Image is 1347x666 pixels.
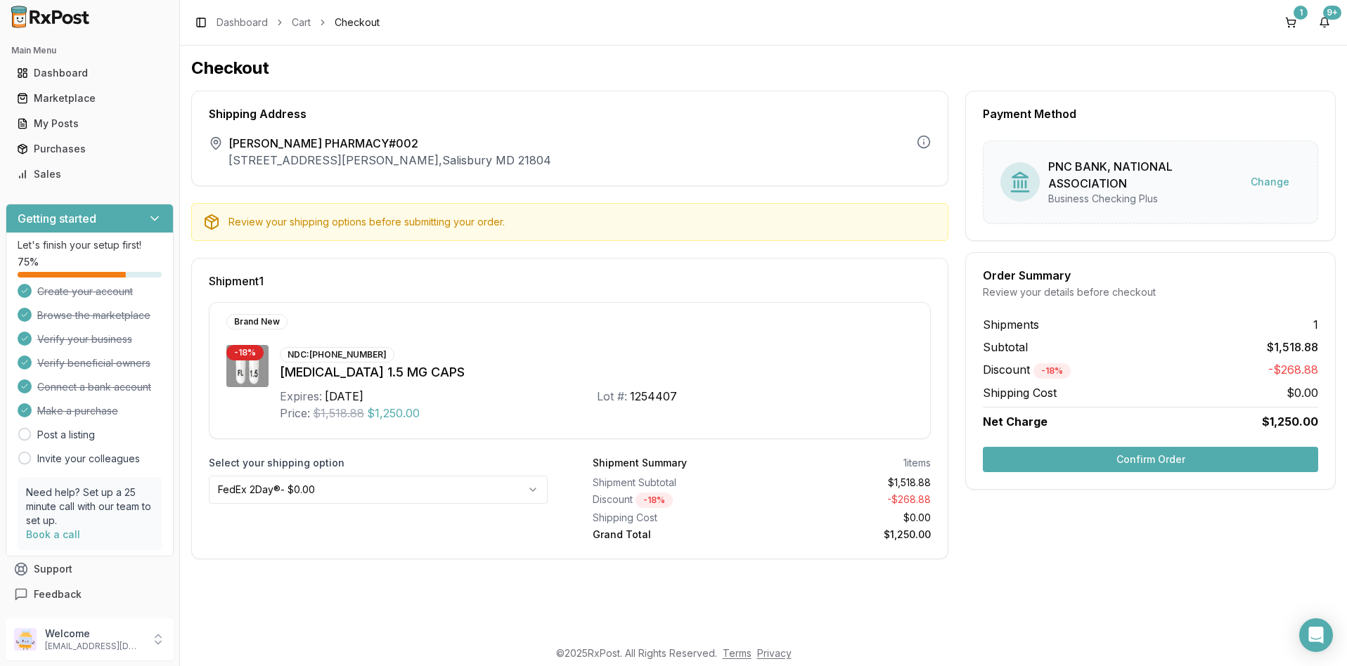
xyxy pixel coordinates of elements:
span: $1,250.00 [367,405,420,422]
div: $1,250.00 [767,528,931,542]
a: Post a listing [37,428,95,442]
span: -$268.88 [1268,361,1318,379]
button: Marketplace [6,87,174,110]
div: Shipment Summary [593,456,687,470]
div: Shipment Subtotal [593,476,756,490]
a: My Posts [11,111,168,136]
div: [DATE] [325,388,363,405]
a: Dashboard [217,15,268,30]
div: Brand New [226,314,288,329]
span: $0.00 [1287,384,1318,401]
a: Dashboard [11,60,168,86]
button: Confirm Order [983,447,1318,472]
div: 9+ [1323,6,1341,20]
img: User avatar [14,628,37,651]
div: Business Checking Plus [1048,192,1239,206]
span: Shipment 1 [209,275,264,287]
button: 9+ [1313,11,1336,34]
div: Marketplace [17,91,162,105]
div: My Posts [17,117,162,131]
p: Let's finish your setup first! [18,238,162,252]
img: RxPost Logo [6,6,96,28]
div: Sales [17,167,162,181]
label: Select your shipping option [209,456,548,470]
div: Review your details before checkout [983,285,1318,299]
span: Make a purchase [37,404,118,418]
div: PNC BANK, NATIONAL ASSOCIATION [1048,158,1239,192]
div: Lot #: [597,388,627,405]
a: Privacy [757,647,792,659]
span: Net Charge [983,414,1048,429]
button: Purchases [6,138,174,160]
a: Cart [292,15,311,30]
button: Support [6,556,174,582]
div: 1 [1294,6,1308,20]
div: 1254407 [630,388,677,405]
span: Discount [983,363,1071,377]
span: Checkout [335,15,380,30]
button: Change [1239,169,1301,195]
button: Feedback [6,582,174,607]
p: Welcome [45,627,143,641]
a: Marketplace [11,86,168,111]
span: Shipments [983,316,1039,333]
button: 1 [1280,11,1302,34]
div: - $268.88 [767,492,931,508]
div: Review your shipping options before submitting your order. [228,215,936,229]
div: Grand Total [593,528,756,542]
a: Invite your colleagues [37,452,140,466]
a: Purchases [11,136,168,162]
div: - 18 % [226,345,264,360]
div: Dashboard [17,66,162,80]
div: Shipping Cost [593,511,756,525]
div: $0.00 [767,511,931,525]
div: Payment Method [983,108,1318,119]
span: 1 [1313,316,1318,333]
a: Terms [723,647,752,659]
div: $1,518.88 [767,476,931,490]
div: - 18 % [1033,363,1071,379]
span: $1,250.00 [1262,413,1318,430]
h2: Main Menu [11,45,168,56]
span: Verify your business [37,332,132,346]
span: 75 % [18,255,39,269]
span: Subtotal [983,339,1028,355]
span: Browse the marketplace [37,308,150,322]
div: Discount [593,492,756,508]
div: Expires: [280,388,322,405]
p: Need help? Set up a 25 minute call with our team to set up. [26,485,153,528]
button: My Posts [6,112,174,135]
span: Shipping Cost [983,384,1057,401]
span: Create your account [37,285,133,299]
div: Open Intercom Messenger [1299,618,1333,652]
a: Sales [11,162,168,187]
span: $1,518.88 [1267,339,1318,355]
span: Verify beneficial owners [37,356,150,370]
div: Price: [280,405,310,422]
span: $1,518.88 [313,405,364,422]
button: Dashboard [6,62,174,84]
img: Vraylar 1.5 MG CAPS [226,345,269,387]
p: [STREET_ADDRESS][PERSON_NAME] , Salisbury MD 21804 [228,152,551,169]
div: 1 items [903,456,931,470]
div: [MEDICAL_DATA] 1.5 MG CAPS [280,363,913,382]
div: NDC: [PHONE_NUMBER] [280,347,394,363]
span: [PERSON_NAME] PHARMACY#002 [228,135,551,152]
button: Sales [6,163,174,185]
h3: Getting started [18,210,96,227]
span: Feedback [34,587,82,601]
div: - 18 % [636,492,673,508]
h1: Checkout [191,57,1336,79]
div: Order Summary [983,270,1318,281]
div: Purchases [17,142,162,156]
div: Shipping Address [209,108,931,119]
span: Connect a bank account [37,380,151,394]
nav: breadcrumb [217,15,380,30]
p: [EMAIL_ADDRESS][DOMAIN_NAME] [45,641,143,652]
a: Book a call [26,528,80,540]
